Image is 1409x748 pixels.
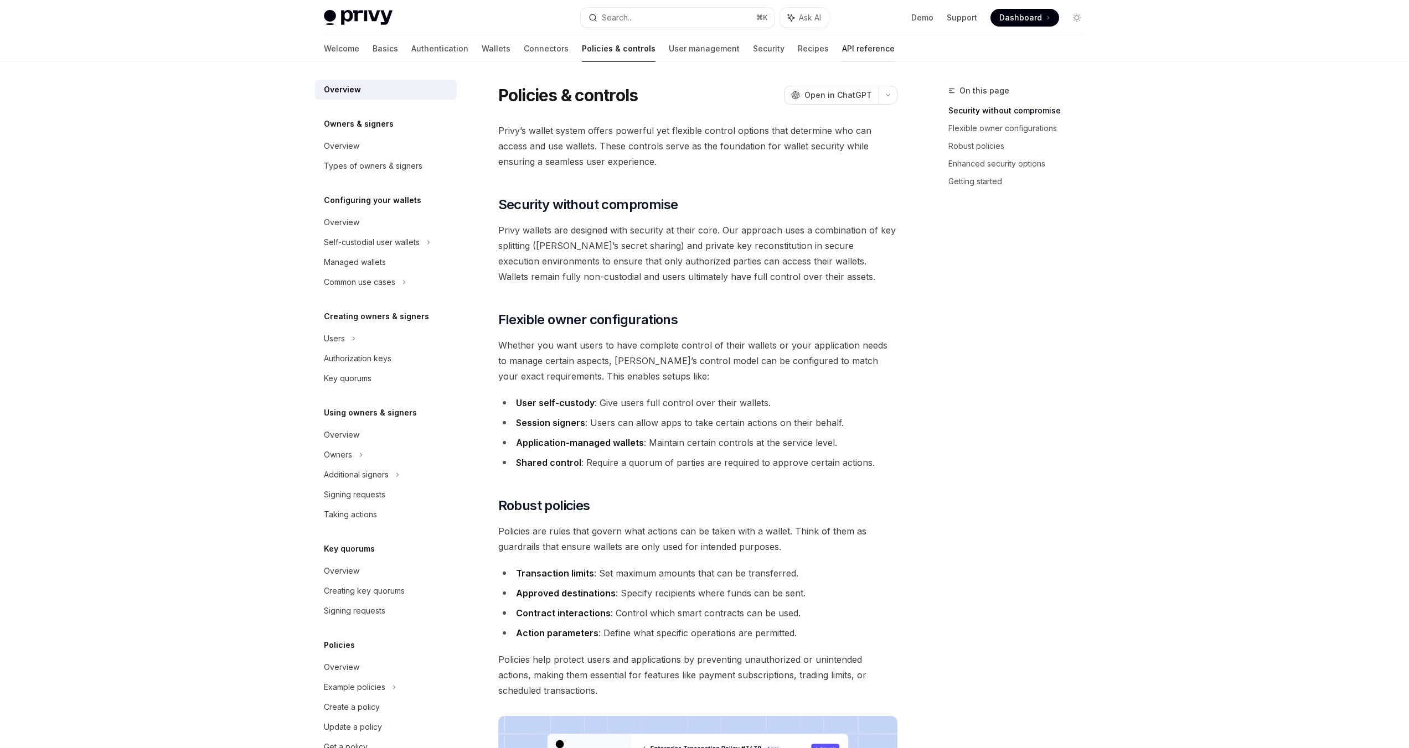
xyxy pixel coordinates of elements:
a: API reference [842,35,895,62]
a: Overview [315,561,457,581]
strong: Session signers [516,417,585,428]
div: Types of owners & signers [324,159,422,173]
a: Managed wallets [315,252,457,272]
a: User management [669,35,740,62]
h1: Policies & controls [498,85,638,105]
div: Overview [324,83,361,96]
div: Taking actions [324,508,377,521]
strong: Approved destinations [516,588,616,599]
li: : Control which smart contracts can be used. [498,605,897,621]
a: Key quorums [315,368,457,388]
span: Policies help protect users and applications by preventing unauthorized or unintended actions, ma... [498,652,897,698]
div: Search... [602,11,633,24]
span: Ask AI [799,12,821,23]
span: Dashboard [999,12,1042,23]
h5: Key quorums [324,542,375,555]
div: Key quorums [324,372,371,385]
h5: Owners & signers [324,117,394,131]
a: Getting started [948,173,1095,190]
strong: Application-managed wallets [516,437,644,448]
div: Update a policy [324,720,382,734]
a: Overview [315,425,457,445]
button: Search...⌘K [581,8,775,28]
div: Authorization keys [324,352,391,365]
a: Overview [315,80,457,100]
div: Signing requests [324,604,385,617]
a: Flexible owner configurations [948,120,1095,137]
div: Overview [324,139,359,153]
span: Open in ChatGPT [804,90,872,101]
h5: Policies [324,638,355,652]
a: Support [947,12,977,23]
li: : Give users full control over their wallets. [498,395,897,411]
a: Wallets [482,35,510,62]
div: Example policies [324,681,385,694]
a: Creating key quorums [315,581,457,601]
a: Taking actions [315,505,457,524]
h5: Using owners & signers [324,406,417,419]
strong: Shared control [516,457,581,468]
a: Robust policies [948,137,1095,155]
span: Privy’s wallet system offers powerful yet flexible control options that determine who can access ... [498,123,897,169]
span: Policies are rules that govern what actions can be taken with a wallet. Think of them as guardrai... [498,523,897,554]
div: Users [324,332,345,345]
a: Enhanced security options [948,155,1095,173]
div: Overview [324,428,359,441]
li: : Set maximum amounts that can be transferred. [498,565,897,581]
span: On this page [959,84,1009,97]
a: Connectors [524,35,569,62]
span: Whether you want users to have complete control of their wallets or your application needs to man... [498,337,897,384]
a: Create a policy [315,697,457,717]
span: Flexible owner configurations [498,311,678,329]
div: Owners [324,448,352,461]
div: Overview [324,216,359,229]
a: Demo [911,12,933,23]
a: Policies & controls [582,35,656,62]
div: Creating key quorums [324,584,405,598]
div: Create a policy [324,700,380,714]
a: Authentication [411,35,468,62]
a: Security [753,35,785,62]
a: Overview [315,212,457,232]
h5: Configuring your wallets [324,194,421,207]
a: Overview [315,136,457,156]
span: Privy wallets are designed with security at their core. Our approach uses a combination of key sp... [498,222,897,284]
a: Basics [373,35,398,62]
span: Robust policies [498,497,590,515]
a: Authorization keys [315,349,457,368]
a: Signing requests [315,601,457,621]
h5: Creating owners & signers [324,310,429,323]
strong: Contract interactions [516,607,611,619]
strong: User self-custody [516,397,595,408]
div: Common use cases [324,276,395,289]
a: Dashboard [990,9,1059,27]
button: Toggle dark mode [1068,9,1086,27]
li: : Maintain certain controls at the service level. [498,435,897,450]
a: Security without compromise [948,102,1095,120]
li: : Users can allow apps to take certain actions on their behalf. [498,415,897,430]
div: Additional signers [324,468,389,481]
div: Overview [324,661,359,674]
a: Recipes [798,35,829,62]
strong: Action parameters [516,627,598,638]
button: Open in ChatGPT [784,86,879,105]
a: Signing requests [315,485,457,505]
a: Update a policy [315,717,457,737]
a: Overview [315,657,457,677]
li: : Specify recipients where funds can be sent. [498,585,897,601]
li: : Define what specific operations are permitted. [498,625,897,641]
div: Self-custodial user wallets [324,236,420,249]
span: ⌘ K [756,13,768,22]
span: Security without compromise [498,196,678,214]
div: Overview [324,564,359,578]
a: Welcome [324,35,359,62]
li: : Require a quorum of parties are required to approve certain actions. [498,455,897,470]
strong: Transaction limits [516,568,594,579]
div: Signing requests [324,488,385,501]
div: Managed wallets [324,256,386,269]
img: light logo [324,10,393,25]
a: Types of owners & signers [315,156,457,176]
button: Ask AI [780,8,829,28]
